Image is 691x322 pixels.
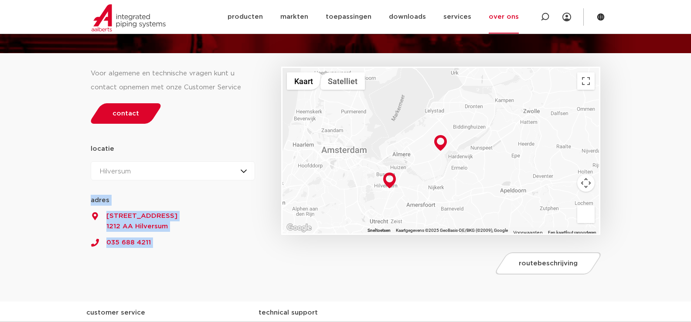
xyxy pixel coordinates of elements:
a: contact [88,103,163,124]
span: Hilversum [100,168,131,175]
a: Voorwaarden (wordt geopend in een nieuw tabblad) [513,230,543,235]
strong: customer service technical support [86,309,318,316]
div: Voor algemene en technische vragen kunt u contact opnemen met onze Customer Service [91,67,255,95]
button: Satellietbeelden tonen [320,72,365,90]
a: routebeschrijving [494,252,603,275]
strong: locatie [91,146,114,152]
span: routebeschrijving [519,260,578,267]
a: Dit gebied openen in Google Maps (er wordt een nieuw venster geopend) [285,222,313,234]
img: Google [285,222,313,234]
button: Weergave op volledig scherm aan- of uitzetten [577,72,595,90]
button: Sleep Pegman de kaart op om Street View te openen [577,206,595,223]
button: Stratenkaart tonen [287,72,320,90]
button: Bedieningsopties voor de kaartweergave [577,174,595,192]
span: Kaartgegevens ©2025 GeoBasis-DE/BKG (©2009), Google [396,228,508,233]
button: Sneltoetsen [368,227,391,234]
a: Een kaartfout rapporteren [548,230,596,235]
span: contact [112,110,139,117]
